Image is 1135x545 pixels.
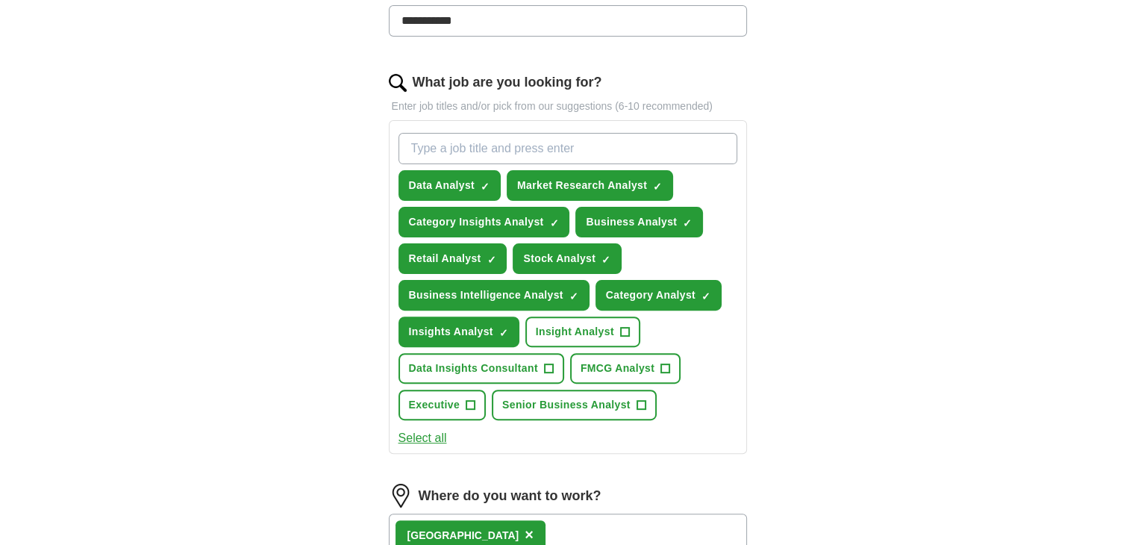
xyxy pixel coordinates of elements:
[398,170,501,201] button: Data Analyst✓
[409,287,563,303] span: Business Intelligence Analyst
[398,390,487,420] button: Executive
[513,243,622,274] button: Stock Analyst✓
[398,429,447,447] button: Select all
[523,251,595,267] span: Stock Analyst
[398,317,519,347] button: Insights Analyst✓
[389,74,407,92] img: search.png
[487,254,495,266] span: ✓
[398,133,737,164] input: Type a job title and press enter
[569,290,578,302] span: ✓
[536,324,614,340] span: Insight Analyst
[409,178,475,193] span: Data Analyst
[517,178,647,193] span: Market Research Analyst
[398,280,590,311] button: Business Intelligence Analyst✓
[606,287,695,303] span: Category Analyst
[389,484,413,508] img: location.png
[586,214,677,230] span: Business Analyst
[595,280,722,311] button: Category Analyst✓
[581,361,654,376] span: FMCG Analyst
[409,324,493,340] span: Insights Analyst
[409,251,481,267] span: Retail Analyst
[601,254,610,266] span: ✓
[507,170,673,201] button: Market Research Analyst✓
[409,397,460,413] span: Executive
[419,486,601,506] label: Where do you want to work?
[701,290,710,302] span: ✓
[481,181,490,193] span: ✓
[525,526,534,543] span: ×
[492,390,657,420] button: Senior Business Analyst
[525,317,640,347] button: Insight Analyst
[409,214,544,230] span: Category Insights Analyst
[389,99,747,114] p: Enter job titles and/or pick from our suggestions (6-10 recommended)
[398,243,507,274] button: Retail Analyst✓
[413,72,602,93] label: What job are you looking for?
[499,327,508,339] span: ✓
[570,353,681,384] button: FMCG Analyst
[502,397,631,413] span: Senior Business Analyst
[575,207,703,237] button: Business Analyst✓
[398,207,570,237] button: Category Insights Analyst✓
[409,361,538,376] span: Data Insights Consultant
[549,217,558,229] span: ✓
[407,528,519,544] div: [GEOGRAPHIC_DATA]
[653,181,662,193] span: ✓
[683,217,692,229] span: ✓
[398,353,564,384] button: Data Insights Consultant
